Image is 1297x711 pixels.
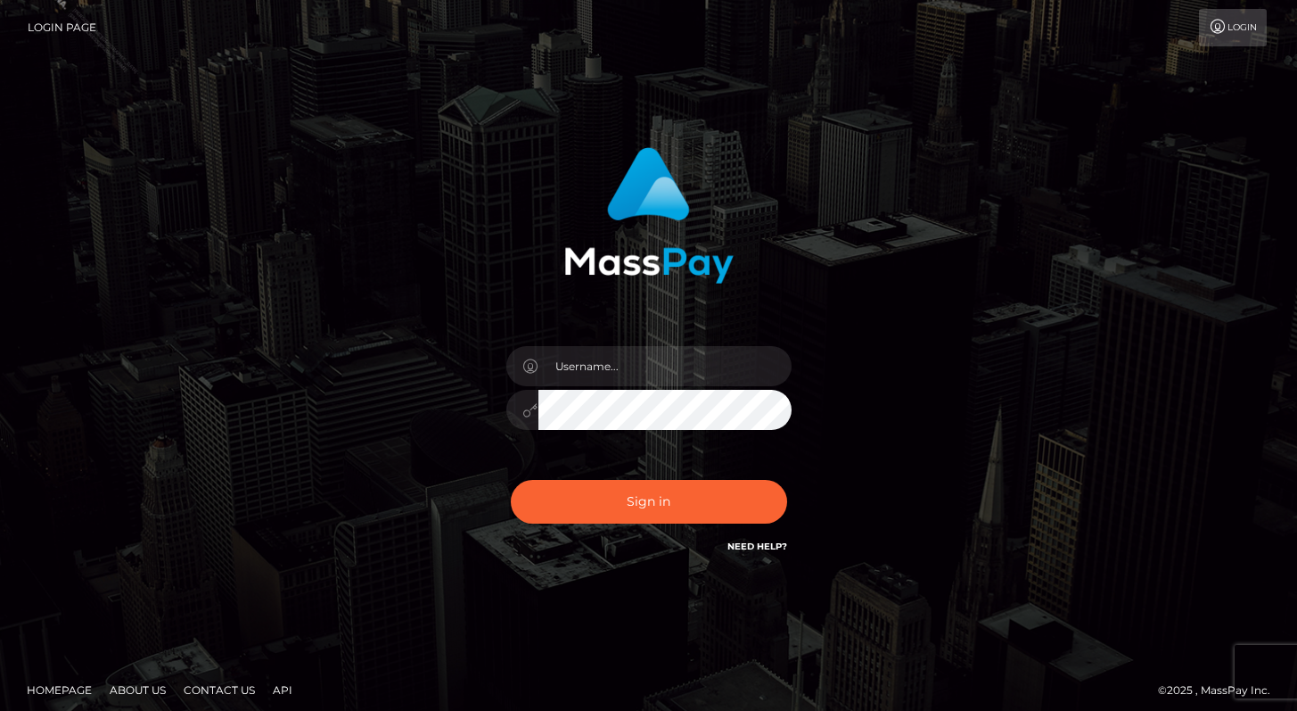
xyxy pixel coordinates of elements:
[103,676,173,704] a: About Us
[1199,9,1267,46] a: Login
[20,676,99,704] a: Homepage
[176,676,262,704] a: Contact Us
[727,541,787,552] a: Need Help?
[564,147,734,284] img: MassPay Login
[538,346,792,386] input: Username...
[28,9,96,46] a: Login Page
[1158,681,1284,700] div: © 2025 , MassPay Inc.
[266,676,300,704] a: API
[511,480,787,524] button: Sign in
